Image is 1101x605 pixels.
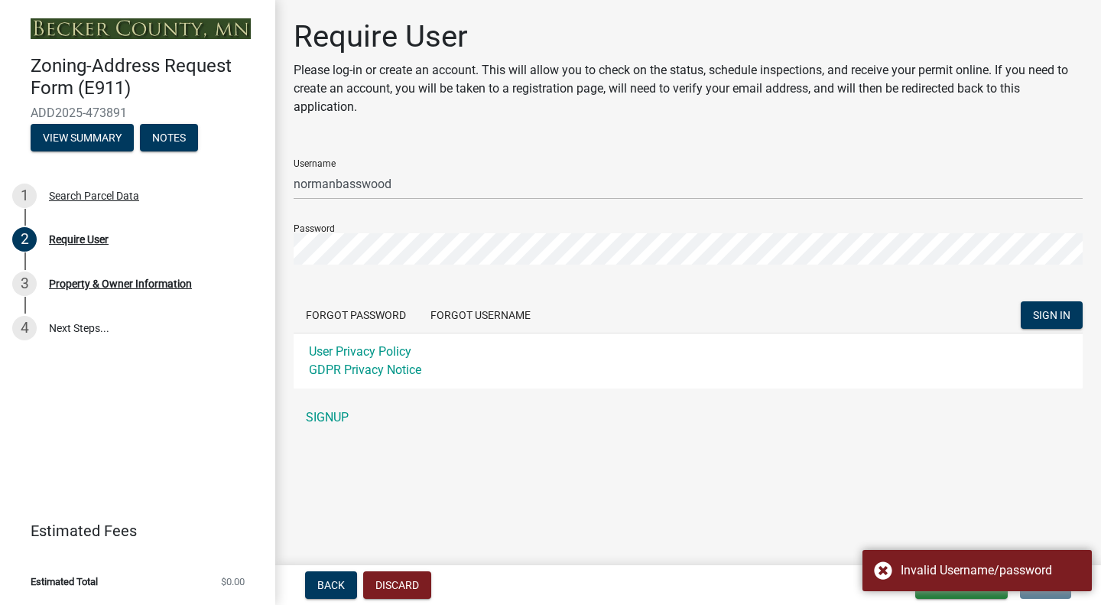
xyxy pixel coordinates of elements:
button: Back [305,571,357,599]
wm-modal-confirm: Notes [140,132,198,145]
wm-modal-confirm: Summary [31,132,134,145]
div: 3 [12,272,37,296]
button: SIGN IN [1021,301,1083,329]
a: User Privacy Policy [309,344,411,359]
button: Forgot Username [418,301,543,329]
button: Discard [363,571,431,599]
h1: Require User [294,18,1083,55]
span: Estimated Total [31,577,98,587]
div: Require User [49,234,109,245]
div: 2 [12,227,37,252]
button: Forgot Password [294,301,418,329]
button: Notes [140,124,198,151]
span: $0.00 [221,577,245,587]
span: ADD2025-473891 [31,106,245,120]
button: View Summary [31,124,134,151]
a: SIGNUP [294,402,1083,433]
span: SIGN IN [1033,309,1070,321]
div: Property & Owner Information [49,278,192,289]
span: Back [317,579,345,591]
p: Please log-in or create an account. This will allow you to check on the status, schedule inspecti... [294,61,1083,116]
h4: Zoning-Address Request Form (E911) [31,55,263,99]
a: GDPR Privacy Notice [309,363,421,377]
img: Becker County, Minnesota [31,18,251,39]
div: Search Parcel Data [49,190,139,201]
div: Invalid Username/password [901,561,1080,580]
div: 1 [12,184,37,208]
div: 4 [12,316,37,340]
a: Estimated Fees [12,516,251,546]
